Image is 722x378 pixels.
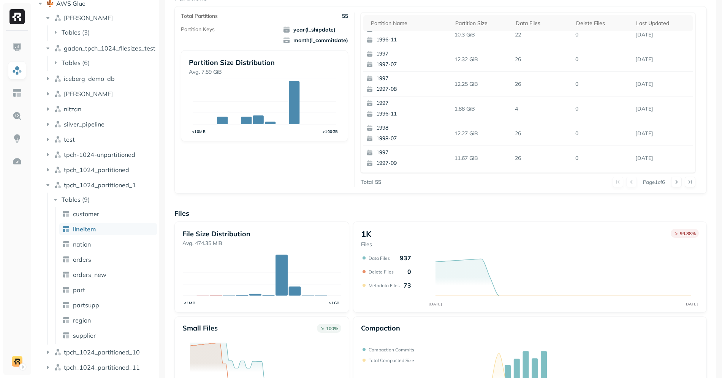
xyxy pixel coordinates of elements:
p: Compaction commits [369,347,414,353]
div: Data Files [516,20,568,27]
span: customer [73,210,99,218]
p: 26 [512,127,572,140]
p: 73 [404,282,411,289]
p: Small files [182,324,218,332]
button: silver_pipeline [44,118,156,130]
img: namespace [54,348,62,356]
p: ( 9 ) [82,196,90,203]
a: lineitem [59,223,157,235]
p: 55 [342,13,348,20]
a: orders [59,253,157,266]
img: namespace [54,181,62,189]
span: month(l_commitdate) [283,36,348,44]
img: Asset Explorer [12,88,22,98]
button: Tables(3) [52,26,157,38]
p: 0 [572,53,633,66]
p: 55 [375,179,381,186]
p: 12.25 GiB [451,77,512,91]
img: Ryft [9,9,25,24]
tspan: [DATE] [685,302,698,306]
img: namespace [54,120,62,128]
p: Sep 17, 2025 [632,53,693,66]
span: tpch_1024_partitioned_1 [64,181,136,189]
p: 12.32 GiB [451,53,512,66]
span: silver_pipeline [64,120,104,128]
p: Partition Size Distribution [189,58,340,67]
img: namespace [54,44,62,52]
span: orders [73,256,91,263]
p: File Size Distribution [182,229,341,238]
p: Partition Keys [181,26,215,33]
p: 1998-07 [376,135,450,142]
p: ( 3 ) [82,28,90,36]
p: 10.3 GiB [451,28,512,41]
p: 0 [572,77,633,91]
p: 1998 [376,124,450,132]
p: Total compacted size [369,357,414,363]
p: 0 [572,127,633,140]
div: Delete Files [576,20,629,27]
span: year(l_shipdate) [283,26,348,33]
button: test [44,133,156,146]
p: 1997 [376,50,450,58]
p: 1996-11 [376,110,450,118]
img: demo [12,356,22,367]
img: table [62,271,70,278]
button: [PERSON_NAME] [44,12,156,24]
p: 0 [572,28,633,41]
p: 22 [512,28,572,41]
p: Compaction [361,324,400,332]
span: tpch_1024_partitioned [64,166,129,174]
span: [PERSON_NAME] [64,90,113,98]
span: region [73,316,91,324]
p: 26 [512,77,572,91]
p: Total Partitions [181,13,218,20]
p: 1997-09 [376,160,450,167]
span: nitzan [64,105,81,113]
img: table [62,332,70,339]
a: partsupp [59,299,157,311]
p: Sep 17, 2025 [632,102,693,115]
a: orders_new [59,269,157,281]
p: 12.27 GiB [451,127,512,140]
p: 1997 [376,100,450,107]
span: partsupp [73,301,99,309]
button: Tables(9) [52,193,157,206]
a: part [59,284,157,296]
a: customer [59,208,157,220]
button: tpch_1024_partitioned_10 [44,346,156,358]
p: 0 [407,268,411,275]
span: lineitem [73,225,96,233]
div: Partition size [455,20,508,27]
p: 4 [512,102,572,115]
p: 1.88 GiB [451,102,512,115]
p: Delete Files [369,269,394,275]
button: iceberg_demo_db [44,73,156,85]
a: region [59,314,157,326]
p: 0 [572,152,633,165]
p: 1K [361,229,372,239]
img: table [62,256,70,263]
p: Page 1 of 6 [643,179,665,185]
span: Tables [62,196,81,203]
button: tpch_1024_partitioned_1 [44,179,156,191]
p: 99.88 % [680,231,696,236]
img: Query Explorer [12,111,22,121]
img: namespace [54,105,62,113]
button: nitzan [44,103,156,115]
p: 26 [512,152,572,165]
p: 26 [512,53,572,66]
img: namespace [54,364,62,371]
span: supplier [73,332,96,339]
p: Avg. 474.35 MiB [182,240,341,247]
p: ( 6 ) [82,59,90,66]
p: 100 % [326,326,338,331]
p: Data Files [369,255,390,261]
img: table [62,210,70,218]
img: Optimization [12,157,22,166]
img: table [62,240,70,248]
img: namespace [54,151,62,158]
div: Partition name [371,20,448,27]
img: namespace [54,14,62,22]
p: 937 [400,254,411,262]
